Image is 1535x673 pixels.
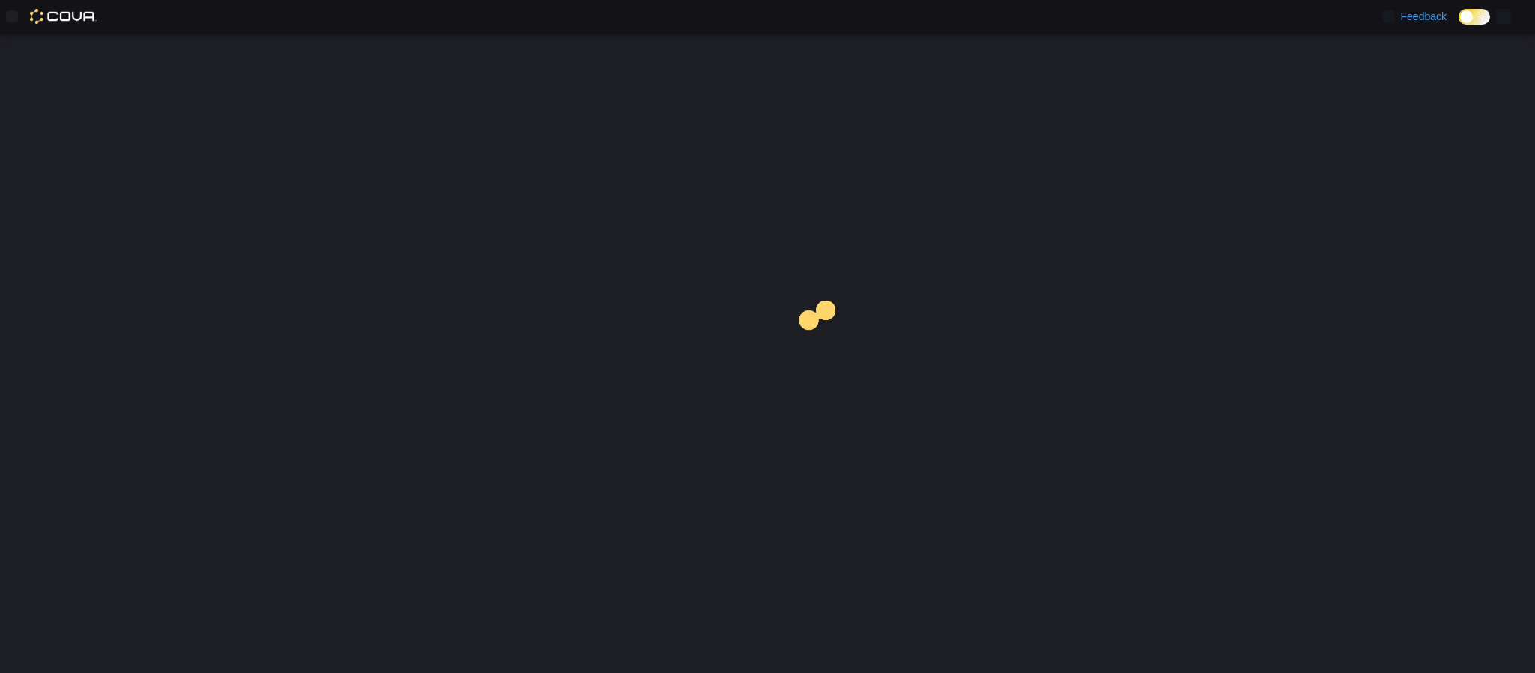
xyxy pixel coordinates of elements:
input: Dark Mode [1459,9,1490,25]
img: Cova [30,9,97,24]
span: Feedback [1401,9,1447,24]
img: cova-loader [768,289,880,402]
a: Feedback [1377,1,1453,31]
